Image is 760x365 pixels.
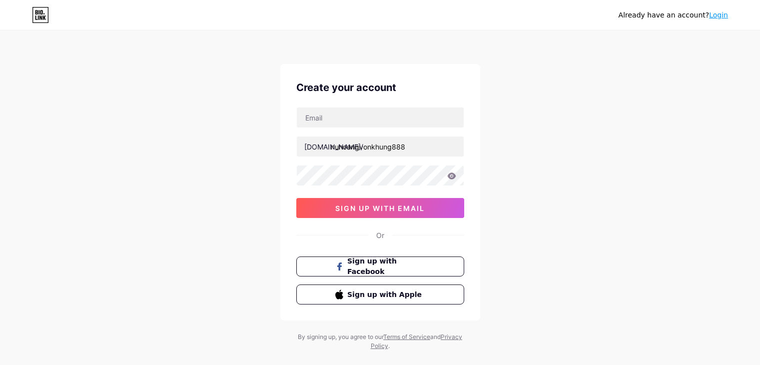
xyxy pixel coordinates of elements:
span: Sign up with Apple [347,289,425,300]
div: [DOMAIN_NAME]/ [304,141,363,152]
div: Already have an account? [619,10,728,20]
a: Login [709,11,728,19]
div: Create your account [296,80,464,95]
div: Or [376,230,384,240]
input: Email [297,107,464,127]
button: Sign up with Apple [296,284,464,304]
span: Sign up with Facebook [347,256,425,277]
input: username [297,136,464,156]
button: sign up with email [296,198,464,218]
div: By signing up, you agree to our and . [295,332,465,350]
span: sign up with email [335,204,425,212]
button: Sign up with Facebook [296,256,464,276]
a: Terms of Service [383,333,430,340]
